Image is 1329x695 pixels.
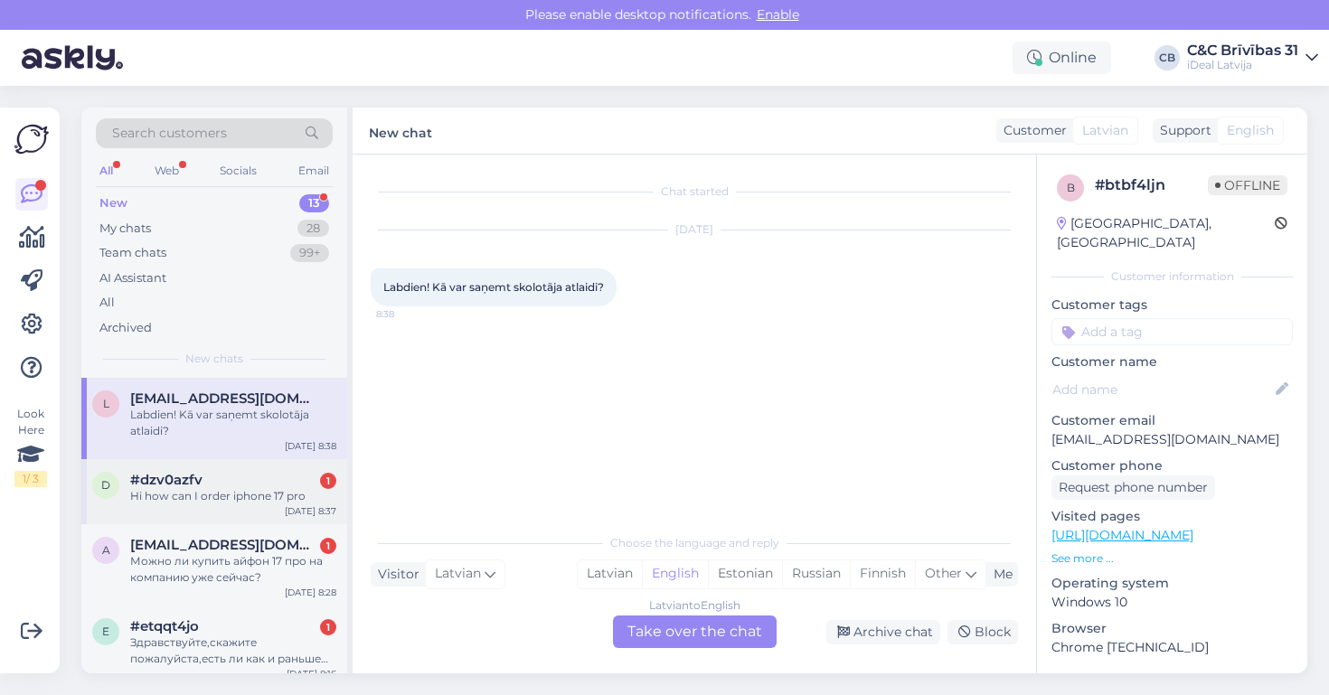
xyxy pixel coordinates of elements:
[1051,574,1293,593] p: Operating system
[130,488,336,504] div: Hi how can I order iphone 17 pro
[320,473,336,489] div: 1
[782,560,850,587] div: Russian
[383,280,604,294] span: Labdien! Kā var saņemt skolotāja atlaidi?
[14,406,47,487] div: Look Here
[649,597,740,614] div: Latvian to English
[371,221,1018,238] div: [DATE]
[1051,456,1293,475] p: Customer phone
[285,439,336,453] div: [DATE] 8:38
[850,560,915,587] div: Finnish
[1013,42,1111,74] div: Online
[1051,619,1293,638] p: Browser
[299,194,329,212] div: 13
[1051,550,1293,567] p: See more ...
[285,586,336,599] div: [DATE] 8:28
[130,390,318,407] span: liana.roze@inbox.lv
[99,319,152,337] div: Archived
[986,565,1013,584] div: Me
[101,478,110,492] span: d
[151,159,183,183] div: Web
[1153,121,1211,140] div: Support
[14,471,47,487] div: 1 / 3
[297,220,329,238] div: 28
[216,159,260,183] div: Socials
[947,620,1018,644] div: Block
[130,618,199,634] span: #etqqt4jo
[130,537,318,553] span: a.volcenkova@icloud.com
[1155,45,1180,70] div: CB
[1067,181,1075,194] span: b
[102,543,110,557] span: a
[287,667,336,681] div: [DATE] 8:16
[925,565,962,581] span: Other
[578,560,642,587] div: Latvian
[1187,43,1318,72] a: C&C Brīvības 31iDeal Latvija
[1051,352,1293,371] p: Customer name
[103,397,109,410] span: l
[1187,58,1298,72] div: iDeal Latvija
[1051,507,1293,526] p: Visited pages
[1227,121,1274,140] span: English
[130,553,336,586] div: Можно ли купить айфон 17 про на компанию уже сейчас?
[642,560,708,587] div: English
[371,565,419,584] div: Visitor
[1095,174,1208,196] div: # btbf4ljn
[1208,175,1287,195] span: Offline
[376,307,444,321] span: 8:38
[1052,380,1272,399] input: Add name
[130,634,336,667] div: Здравствуйте,скажите пожалуйста,есть ли как и раньше купить новый телефон Air со скидкой,если зда...
[130,407,336,439] div: Labdien! Kā var saņemt skolotāja atlaidi?
[96,159,117,183] div: All
[435,564,481,584] span: Latvian
[1051,318,1293,345] input: Add a tag
[295,159,333,183] div: Email
[99,244,166,262] div: Team chats
[371,183,1018,200] div: Chat started
[320,538,336,554] div: 1
[1051,430,1293,449] p: [EMAIL_ADDRESS][DOMAIN_NAME]
[1051,593,1293,612] p: Windows 10
[1051,527,1193,543] a: [URL][DOMAIN_NAME]
[99,194,127,212] div: New
[14,122,49,156] img: Askly Logo
[320,619,336,635] div: 1
[826,620,940,644] div: Archive chat
[996,121,1067,140] div: Customer
[102,625,109,638] span: e
[99,220,151,238] div: My chats
[1051,475,1215,500] div: Request phone number
[99,269,166,287] div: AI Assistant
[369,118,432,143] label: New chat
[99,294,115,312] div: All
[285,504,336,518] div: [DATE] 8:37
[130,472,203,488] span: #dzv0azfv
[290,244,329,262] div: 99+
[1187,43,1298,58] div: C&C Brīvības 31
[112,124,227,143] span: Search customers
[708,560,782,587] div: Estonian
[1051,411,1293,430] p: Customer email
[1051,296,1293,315] p: Customer tags
[751,6,805,23] span: Enable
[613,615,777,648] div: Take over the chat
[1051,638,1293,657] p: Chrome [TECHNICAL_ID]
[371,535,1018,551] div: Choose the language and reply
[185,351,243,367] span: New chats
[1057,214,1275,252] div: [GEOGRAPHIC_DATA], [GEOGRAPHIC_DATA]
[1082,121,1128,140] span: Latvian
[1051,268,1293,285] div: Customer information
